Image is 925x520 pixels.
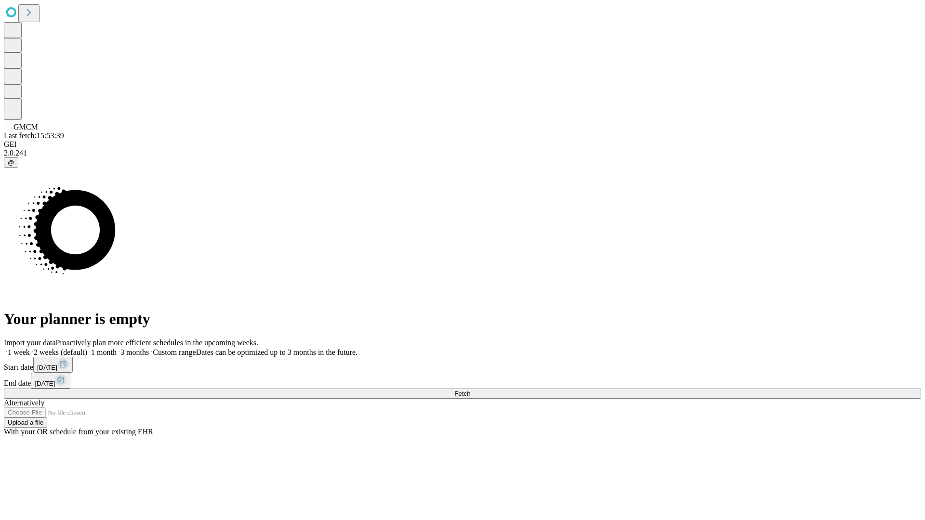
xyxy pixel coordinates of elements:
[153,348,196,356] span: Custom range
[4,338,56,347] span: Import your data
[4,399,44,407] span: Alternatively
[454,390,470,397] span: Fetch
[31,373,70,389] button: [DATE]
[4,140,921,149] div: GEI
[35,380,55,387] span: [DATE]
[56,338,258,347] span: Proactively plan more efficient schedules in the upcoming weeks.
[8,159,14,166] span: @
[4,149,921,157] div: 2.0.241
[120,348,149,356] span: 3 months
[37,364,57,371] span: [DATE]
[8,348,30,356] span: 1 week
[196,348,357,356] span: Dates can be optimized up to 3 months in the future.
[4,157,18,168] button: @
[4,373,921,389] div: End date
[13,123,38,131] span: GMCM
[4,389,921,399] button: Fetch
[4,310,921,328] h1: Your planner is empty
[4,357,921,373] div: Start date
[91,348,117,356] span: 1 month
[4,131,64,140] span: Last fetch: 15:53:39
[4,417,47,428] button: Upload a file
[34,348,87,356] span: 2 weeks (default)
[33,357,73,373] button: [DATE]
[4,428,153,436] span: With your OR schedule from your existing EHR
